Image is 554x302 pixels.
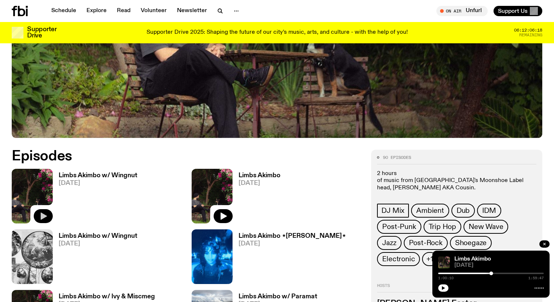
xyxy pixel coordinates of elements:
[424,220,461,234] a: Trip Hop
[59,172,137,179] h3: Limbs Akimbo w/ Wingnut
[59,294,155,300] h3: Limbs Akimbo w/ Ivy & Miscmeg
[404,236,448,250] a: Post-Rock
[409,239,443,247] span: Post-Rock
[233,172,280,223] a: Limbs Akimbo[DATE]
[482,207,496,215] span: IDM
[381,207,405,215] span: DJ Mix
[377,170,536,192] p: 2 hours of music from [GEOGRAPHIC_DATA]'s Moonshoe Label head, [PERSON_NAME] AKA Cousin.
[416,207,444,215] span: Ambient
[528,276,544,280] span: 1:59:47
[47,6,81,16] a: Schedule
[438,256,450,268] img: Jackson sits at an outdoor table, legs crossed and gazing at a black and brown dog also sitting a...
[454,256,491,262] a: Limbs Akimbo
[377,252,420,266] a: Electronic
[59,233,137,239] h3: Limbs Akimbo w/ Wingnut
[382,239,396,247] span: Jazz
[426,255,433,263] span: +1
[233,233,346,284] a: Limbs Akimbo ⋆[PERSON_NAME]⋆[DATE]
[12,150,362,163] h2: Episodes
[383,156,411,160] span: 90 episodes
[53,172,137,223] a: Limbs Akimbo w/ Wingnut[DATE]
[494,6,542,16] button: Support Us
[382,223,416,231] span: Post-Punk
[514,28,542,32] span: 06:12:06:18
[377,204,409,218] a: DJ Mix
[438,276,454,280] span: 1:00:10
[239,180,280,186] span: [DATE]
[422,252,437,266] button: +1
[450,236,492,250] a: Shoegaze
[463,220,508,234] a: New Wave
[59,180,137,186] span: [DATE]
[136,6,171,16] a: Volunteer
[53,233,137,284] a: Limbs Akimbo w/ Wingnut[DATE]
[239,233,346,239] h3: Limbs Akimbo ⋆[PERSON_NAME]⋆
[429,223,456,231] span: Trip Hop
[12,169,53,223] img: Jackson sits at an outdoor table, legs crossed and gazing at a black and brown dog also sitting a...
[173,6,211,16] a: Newsletter
[382,255,415,263] span: Electronic
[455,239,487,247] span: Shoegaze
[82,6,111,16] a: Explore
[377,220,421,234] a: Post-Punk
[377,284,536,292] h2: Hosts
[239,294,317,300] h3: Limbs Akimbo w/ Paramat
[239,172,280,179] h3: Limbs Akimbo
[59,241,137,247] span: [DATE]
[239,241,346,247] span: [DATE]
[451,204,475,218] a: Dub
[454,263,544,268] span: [DATE]
[147,29,408,36] p: Supporter Drive 2025: Shaping the future of our city’s music, arts, and culture - with the help o...
[12,229,53,284] img: Image from 'Domebooks: Reflecting on Domebook 2' by Lloyd Kahn
[519,33,542,37] span: Remaining
[411,204,449,218] a: Ambient
[469,223,503,231] span: New Wave
[27,26,56,39] h3: Supporter Drive
[436,6,488,16] button: On AirUnfurl
[112,6,135,16] a: Read
[457,207,470,215] span: Dub
[498,8,528,14] span: Support Us
[477,204,501,218] a: IDM
[377,236,401,250] a: Jazz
